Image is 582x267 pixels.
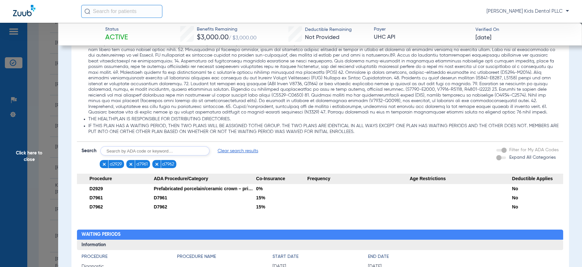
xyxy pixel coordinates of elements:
[77,240,563,250] h3: Information
[410,174,512,184] span: Age Restrictions
[272,253,368,260] h4: Start Date
[512,174,563,184] span: Deductible Applies
[100,146,209,155] input: Search by ADA code or keyword…
[88,123,559,135] li: IF THIS PLAN HAS A WAITING PERIOD, THEN TWO PLANS WILL BE ASSIGNED TOTHE GROUP. THE TWO PLANS ARE...
[475,26,572,33] span: Verified On
[77,174,154,184] span: Procedure
[374,33,470,41] span: UHC API
[197,26,257,33] span: Benefits Remaining
[177,253,272,260] h4: Procedure Name
[154,193,256,202] div: D7961
[82,253,177,260] h4: Procedure
[374,26,470,33] span: Payer
[90,195,103,200] span: D7961
[256,174,308,184] span: Co-Insurance
[154,202,256,211] div: D7962
[305,34,339,40] span: Not Provided
[512,184,563,193] div: No
[229,35,257,41] span: / $3,000.00
[102,162,107,167] img: x.svg
[256,193,308,202] div: 15%
[475,34,491,42] span: [DATE]
[368,253,559,260] h4: End Date
[154,174,256,184] span: ADA Procedure/Category
[197,34,229,41] span: $3,000.00
[509,155,556,160] span: Expand All Categories
[82,148,96,154] span: Search
[136,161,148,167] span: d7961
[368,253,559,262] app-breakdown-title: End Date
[256,184,308,193] div: 0%
[307,174,410,184] span: Frequency
[13,5,35,16] img: Zuub Logo
[550,236,582,267] iframe: Chat Widget
[88,116,559,122] li: THE HEALTHPLAN IS RESPONSIBLE FOR DISTRIBUTING DIRECTORIES.
[84,8,90,14] img: Search Icon
[81,5,162,18] input: Search for patients
[105,26,128,33] span: Status
[82,253,177,262] app-breakdown-title: Procedure
[512,202,563,211] div: No
[105,33,128,42] span: Active
[512,193,563,202] div: No
[155,162,159,167] img: x.svg
[154,184,256,193] div: Prefabricated porcelain/ceramic crown – primary tooth
[77,230,563,240] h2: Waiting Periods
[256,202,308,211] div: 15%
[129,162,133,167] img: x.svg
[218,148,258,154] span: Clear search results
[162,161,174,167] span: d7962
[90,186,103,191] span: D2929
[90,204,103,209] span: D7962
[487,8,569,15] span: [PERSON_NAME] Kids Dental PLLC
[110,161,122,167] span: d2929
[272,253,368,262] app-breakdown-title: Start Date
[305,26,352,33] span: Deductible Remaining
[508,147,559,154] label: Filter for My ADA Codes
[177,253,272,262] app-breakdown-title: Procedure Name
